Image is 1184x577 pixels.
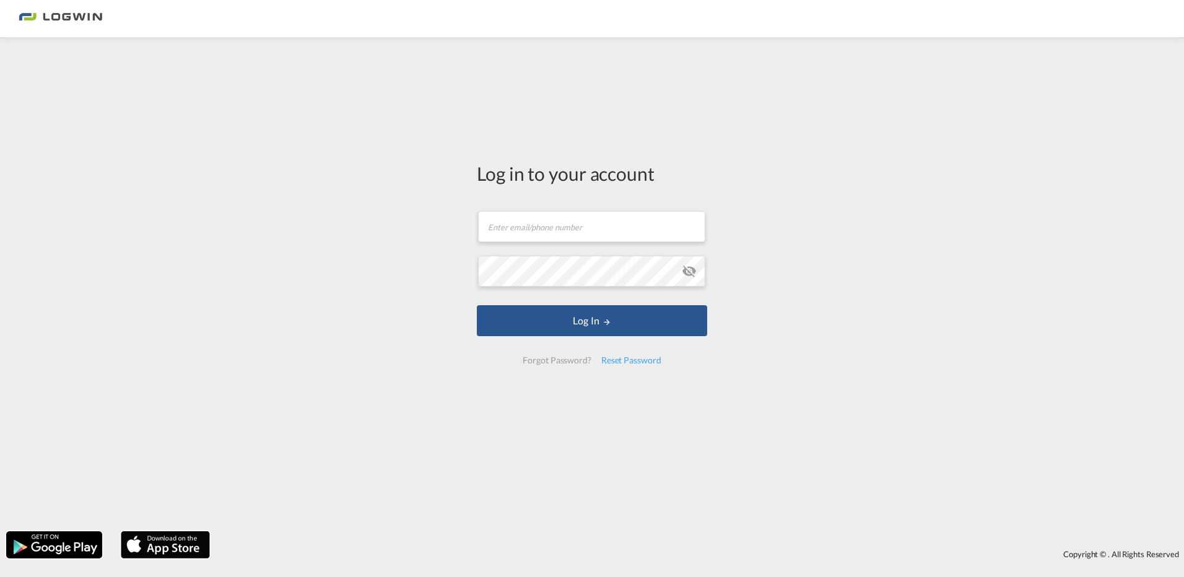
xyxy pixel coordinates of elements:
[216,544,1184,565] div: Copyright © . All Rights Reserved
[477,305,707,336] button: LOGIN
[477,160,707,186] div: Log in to your account
[518,349,596,371] div: Forgot Password?
[5,530,103,560] img: google.png
[120,530,211,560] img: apple.png
[682,264,697,279] md-icon: icon-eye-off
[478,211,705,242] input: Enter email/phone number
[19,5,102,33] img: 2761ae10d95411efa20a1f5e0282d2d7.png
[596,349,666,371] div: Reset Password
